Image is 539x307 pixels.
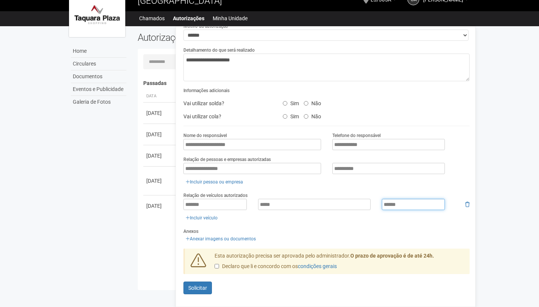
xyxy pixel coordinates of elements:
[143,90,177,103] th: Data
[183,282,212,294] button: Solicitar
[283,111,299,120] label: Sim
[183,192,248,199] label: Relação de veículos autorizados
[304,101,308,106] input: Não
[71,45,126,58] a: Home
[332,132,381,139] label: Telefone do responsável
[146,152,174,159] div: [DATE]
[178,98,277,109] div: Vai utilizar solda?
[146,202,174,210] div: [DATE]
[215,264,219,268] input: Declaro que li e concordo com oscondições gerais
[304,111,321,120] label: Não
[71,58,126,70] a: Circulares
[139,13,165,24] a: Chamados
[213,13,248,24] a: Minha Unidade
[188,285,207,291] span: Solicitar
[183,87,230,94] label: Informações adicionais
[465,202,470,207] i: Remover
[304,98,321,107] label: Não
[283,98,299,107] label: Sim
[71,70,126,83] a: Documentos
[183,235,258,243] a: Anexar imagens ou documentos
[146,177,174,185] div: [DATE]
[350,253,434,259] strong: O prazo de aprovação é de até 24h.
[209,252,470,274] div: Esta autorização precisa ser aprovada pelo administrador.
[143,80,465,86] h4: Passadas
[183,228,198,235] label: Anexos
[146,131,174,138] div: [DATE]
[298,263,337,269] a: condições gerais
[183,156,271,163] label: Relação de pessoas e empresas autorizadas
[173,13,204,24] a: Autorizações
[283,101,287,106] input: Sim
[71,83,126,96] a: Eventos e Publicidade
[304,114,308,119] input: Não
[183,214,220,222] a: Incluir veículo
[215,263,337,270] label: Declaro que li e concordo com os
[283,114,287,119] input: Sim
[146,109,174,117] div: [DATE]
[138,32,298,43] h2: Autorizações
[183,132,227,139] label: Nome do responsável
[71,96,126,108] a: Galeria de Fotos
[178,111,277,122] div: Vai utilizar cola?
[183,47,255,54] label: Detalhamento do que será realizado
[183,178,245,186] a: Incluir pessoa ou empresa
